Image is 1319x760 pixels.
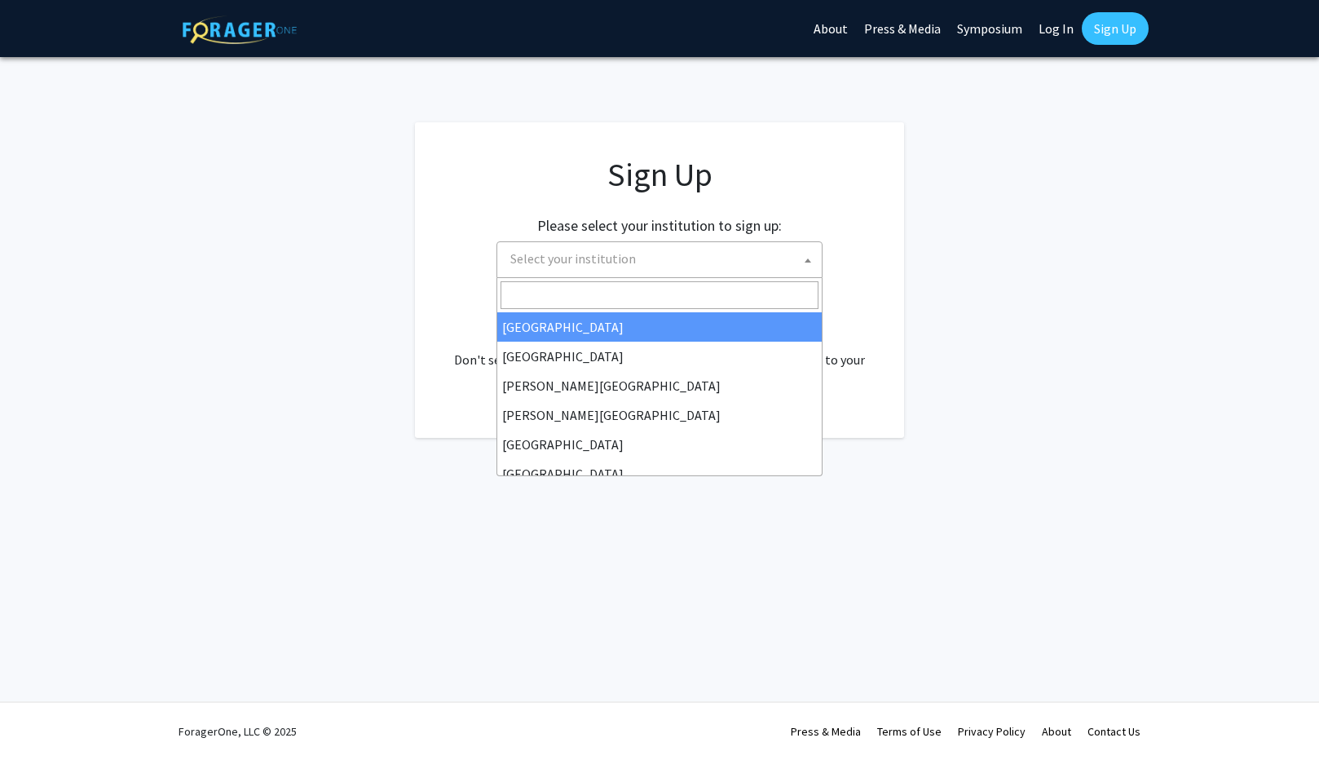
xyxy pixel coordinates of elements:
[791,724,861,739] a: Press & Media
[1087,724,1140,739] a: Contact Us
[497,400,822,430] li: [PERSON_NAME][GEOGRAPHIC_DATA]
[537,217,782,235] h2: Please select your institution to sign up:
[1042,724,1071,739] a: About
[1082,12,1149,45] a: Sign Up
[497,342,822,371] li: [GEOGRAPHIC_DATA]
[510,250,636,267] span: Select your institution
[496,241,823,278] span: Select your institution
[501,281,818,309] input: Search
[958,724,1026,739] a: Privacy Policy
[183,15,297,44] img: ForagerOne Logo
[497,459,822,488] li: [GEOGRAPHIC_DATA]
[497,430,822,459] li: [GEOGRAPHIC_DATA]
[448,311,871,389] div: Already have an account? . Don't see your institution? about bringing ForagerOne to your institut...
[448,155,871,194] h1: Sign Up
[179,703,297,760] div: ForagerOne, LLC © 2025
[497,312,822,342] li: [GEOGRAPHIC_DATA]
[497,371,822,400] li: [PERSON_NAME][GEOGRAPHIC_DATA]
[504,242,822,276] span: Select your institution
[877,724,942,739] a: Terms of Use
